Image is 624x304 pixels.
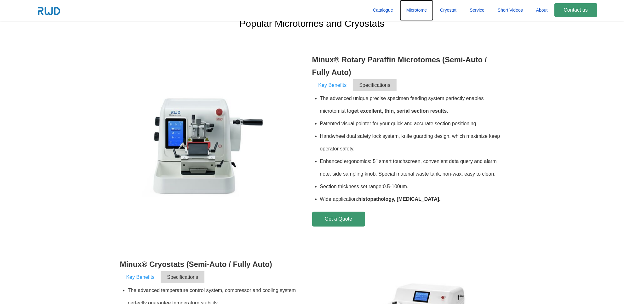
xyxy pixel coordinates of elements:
li: Wide application: [320,193,504,205]
li: The advanced unique precise specimen feeding system perfectly enables microtomist to [320,92,504,117]
li: Patented visual pointer for your quick and accurate section positioning. [320,117,504,130]
li: Handwheel dual safety lock system, knife guarding design, which maximize keep operator safety. [320,130,504,155]
a: Contact us [554,3,597,17]
h3: Minux® Cryostats (Semi-Auto / Fully Auto) [120,258,312,271]
b: get excellent, thin, serial section results. [351,108,448,114]
li: Enhanced ergonomics: 5’’ smart touchscreen, convenient data query and alarm note, side sampling k... [320,155,504,180]
span: Specifications [161,271,204,283]
span: Key Benefits [312,79,353,91]
a: Get a Quote [312,212,365,227]
li: Section thickness set range:0.5-100um. [320,180,504,193]
b: histopathology, [MEDICAL_DATA]. [358,196,440,202]
span: Key Benefits [120,271,161,283]
span: Specifications [353,79,397,91]
h3: Minux® Rotary Paraffin Microtomes (Semi-Auto / Fully Auto) [312,53,504,79]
